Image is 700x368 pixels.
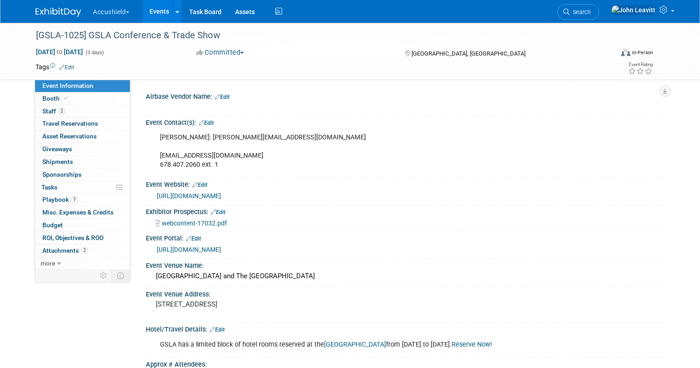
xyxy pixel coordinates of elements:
[146,116,664,128] div: Event Contact(s):
[210,327,225,333] a: Edit
[42,82,93,89] span: Event Information
[146,287,664,299] div: Event Venue Address:
[81,247,88,254] span: 2
[156,300,352,308] pre: [STREET_ADDRESS]
[42,234,103,241] span: ROI, Objectives & ROO
[96,270,112,281] td: Personalize Event Tab Strip
[42,107,65,115] span: Staff
[35,181,130,194] a: Tasks
[41,184,57,191] span: Tasks
[42,95,70,102] span: Booth
[35,219,130,231] a: Budget
[557,4,599,20] a: Search
[58,107,65,114] span: 2
[155,220,227,227] a: webcontent-17032.pdf
[193,48,247,57] button: Committed
[35,156,130,168] a: Shipments
[157,246,221,253] a: [URL][DOMAIN_NAME]
[42,158,73,165] span: Shipments
[42,209,113,216] span: Misc. Expenses & Credits
[412,50,525,57] span: [GEOGRAPHIC_DATA], [GEOGRAPHIC_DATA]
[35,169,130,181] a: Sponsorships
[41,260,55,267] span: more
[153,269,658,283] div: [GEOGRAPHIC_DATA] and The [GEOGRAPHIC_DATA]
[162,220,227,227] span: webcontent-17032.pdf
[112,270,130,281] td: Toggle Event Tabs
[186,235,201,242] a: Edit
[324,341,386,348] a: [GEOGRAPHIC_DATA]
[85,50,104,56] span: (3 days)
[35,118,130,130] a: Travel Reservations
[36,8,81,17] img: ExhibitDay
[154,128,564,174] div: [PERSON_NAME]: [PERSON_NAME][EMAIL_ADDRESS][DOMAIN_NAME] [EMAIL_ADDRESS][DOMAIN_NAME] 678.407.206...
[55,48,64,56] span: to
[42,221,63,229] span: Budget
[570,9,591,15] span: Search
[36,48,83,56] span: [DATE] [DATE]
[154,336,564,354] div: GSLA has a limited block of hotel rooms reserved at the from [DATE] to [DATE].
[146,259,664,270] div: Event Venue Name:
[42,120,98,127] span: Travel Reservations
[42,196,78,203] span: Playbook
[146,205,664,217] div: Exhibitor Prospectus:
[211,209,226,215] a: Edit
[35,232,130,244] a: ROI, Objectives & ROO
[146,178,664,189] div: Event Website:
[35,257,130,270] a: more
[146,90,664,102] div: Airbase Vendor Name:
[632,49,653,56] div: In-Person
[42,133,97,140] span: Asset Reservations
[59,64,74,71] a: Edit
[157,192,221,199] a: [URL][DOMAIN_NAME]
[35,206,130,219] a: Misc. Expenses & Credits
[64,96,68,101] i: Booth reservation complete
[192,182,207,188] a: Edit
[199,120,214,126] a: Edit
[36,62,74,72] td: Tags
[35,92,130,105] a: Booth
[35,143,130,155] a: Giveaways
[35,80,130,92] a: Event Information
[42,247,88,254] span: Attachments
[561,47,653,61] div: Event Format
[628,62,653,67] div: Event Rating
[215,94,230,100] a: Edit
[35,245,130,257] a: Attachments2
[33,27,601,44] div: [GSLA-1025] GSLA Conference & Trade Show
[35,130,130,143] a: Asset Reservations
[42,171,82,178] span: Sponsorships
[452,341,492,348] a: Reserve Now!
[35,194,130,206] a: Playbook7
[146,322,664,334] div: Hotel/Travel Details:
[42,145,72,153] span: Giveaways
[146,231,664,243] div: Event Portal:
[621,49,630,56] img: Format-Inperson.png
[611,5,656,15] img: John Leavitt
[71,196,78,203] span: 7
[35,105,130,118] a: Staff2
